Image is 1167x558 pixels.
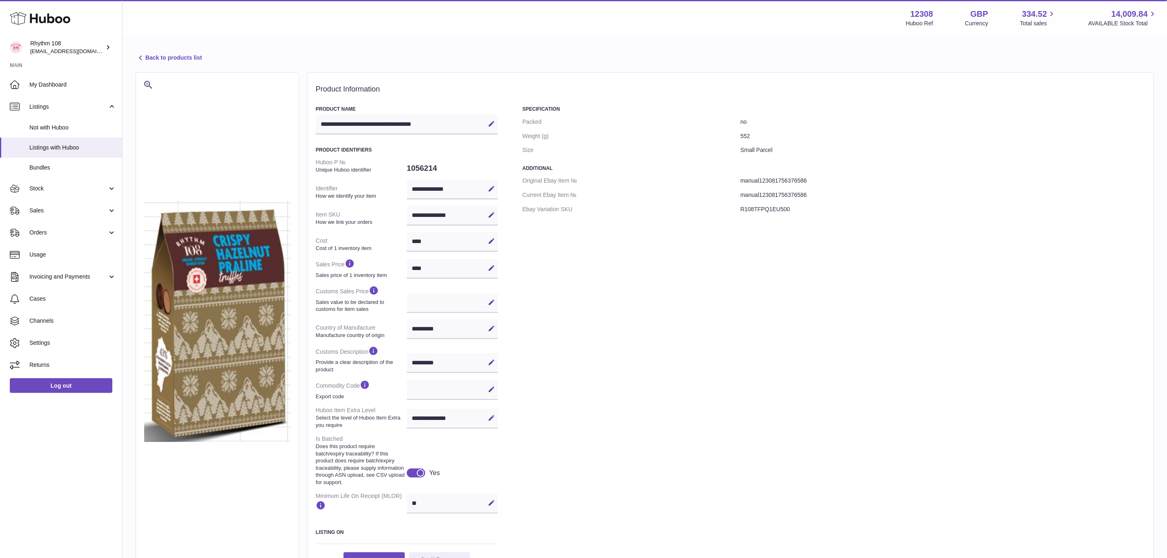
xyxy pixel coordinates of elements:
[316,219,405,226] strong: How we link your orders
[522,202,741,217] dt: Ebay Variation SKU
[30,40,104,55] div: Rhythm 108
[429,469,440,478] div: Yes
[407,160,498,177] dd: 1056214
[316,321,407,342] dt: Country of Manufacture
[316,332,405,339] strong: Manufacture country of origin
[316,529,498,536] h3: Listing On
[316,443,405,486] strong: Does this product require batch/expiry traceability? If this product does require batch/expiry tr...
[522,143,741,157] dt: Size
[316,376,407,403] dt: Commodity Code
[316,106,498,112] h3: Product Name
[29,124,116,132] span: Not with Huboo
[316,403,407,432] dt: Huboo Item Extra Level
[1022,9,1047,20] span: 334.52
[741,202,1145,217] dd: R108TFPQ1EU500
[522,188,741,202] dt: Current Ebay Item №
[910,9,933,20] strong: 12308
[316,166,405,174] strong: Unique Huboo identifier
[10,41,22,54] img: orders@rhythm108.com
[316,359,405,373] strong: Provide a clear description of the product
[10,378,112,393] a: Log out
[316,489,407,516] dt: Minimum Life On Receipt (MLOR)
[316,393,405,400] strong: Export code
[522,129,741,143] dt: Weight (g)
[29,295,116,303] span: Cases
[522,165,1145,172] h3: Additional
[316,181,407,203] dt: Identifier
[29,339,116,347] span: Settings
[29,251,116,259] span: Usage
[316,342,407,376] dt: Customs Description
[316,282,407,316] dt: Customs Sales Price
[906,20,933,27] div: Huboo Ref
[741,115,1145,129] dd: no
[29,229,107,237] span: Orders
[316,155,407,176] dt: Huboo P №
[522,174,741,188] dt: Original Ebay Item №
[741,188,1145,202] dd: manual123081756376586
[1020,9,1056,27] a: 334.52 Total sales
[741,129,1145,143] dd: 552
[965,20,988,27] div: Currency
[316,147,498,153] h3: Product Identifiers
[29,144,116,152] span: Listings with Huboo
[1088,20,1157,27] span: AVAILABLE Stock Total
[29,164,116,172] span: Bundles
[316,234,407,255] dt: Cost
[29,361,116,369] span: Returns
[1111,9,1148,20] span: 14,009.84
[29,103,107,111] span: Listings
[316,85,1145,94] h2: Product Information
[30,48,120,54] span: [EMAIL_ADDRESS][DOMAIN_NAME]
[316,208,407,229] dt: Item SKU
[144,201,290,442] img: 1756376586.JPG
[29,81,116,89] span: My Dashboard
[29,185,107,192] span: Stock
[741,174,1145,188] dd: manual123081756376586
[522,115,741,129] dt: Packed
[316,299,405,313] strong: Sales value to be declared to customs for item sales
[316,414,405,429] strong: Select the level of Huboo Item Extra you require
[522,106,1145,112] h3: Specification
[29,207,107,214] span: Sales
[1020,20,1056,27] span: Total sales
[316,432,407,489] dt: Is Batched
[29,317,116,325] span: Channels
[29,273,107,281] span: Invoicing and Payments
[971,9,988,20] strong: GBP
[316,255,407,282] dt: Sales Price
[1088,9,1157,27] a: 14,009.84 AVAILABLE Stock Total
[316,192,405,200] strong: How we identify your item
[316,272,405,279] strong: Sales price of 1 inventory item
[741,143,1145,157] dd: Small Parcel
[316,245,405,252] strong: Cost of 1 inventory item
[136,53,202,63] a: Back to products list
